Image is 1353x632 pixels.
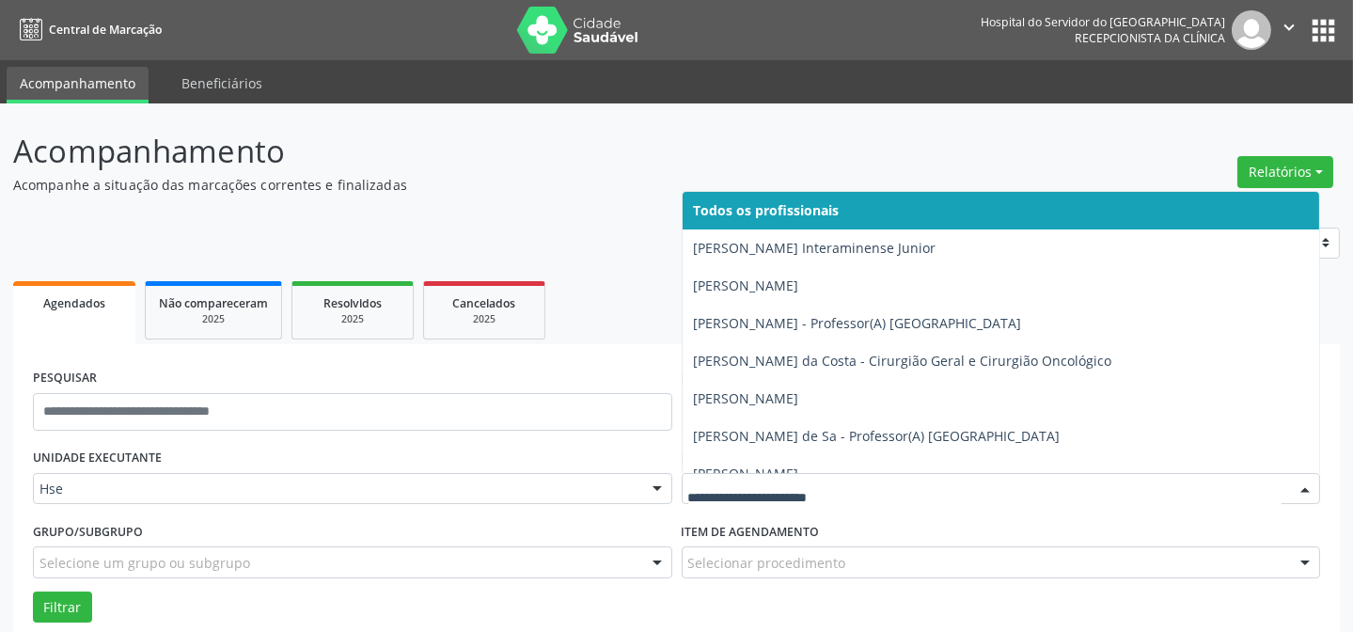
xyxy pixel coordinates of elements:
span: Hse [39,480,634,498]
p: Acompanhamento [13,128,942,175]
span: [PERSON_NAME] [694,389,799,407]
span: Agendados [43,295,105,311]
span: [PERSON_NAME] - Professor(A) [GEOGRAPHIC_DATA] [694,314,1022,332]
span: Recepcionista da clínica [1075,30,1225,46]
button: apps [1307,14,1340,47]
div: Hospital do Servidor do [GEOGRAPHIC_DATA] [981,14,1225,30]
span: Selecionar procedimento [688,553,846,573]
p: Acompanhe a situação das marcações correntes e finalizadas [13,175,942,195]
a: Acompanhamento [7,67,149,103]
span: Central de Marcação [49,22,162,38]
span: [PERSON_NAME] da Costa - Cirurgião Geral e Cirurgião Oncológico [694,352,1112,370]
a: Beneficiários [168,67,275,100]
label: Item de agendamento [682,517,820,546]
span: Selecione um grupo ou subgrupo [39,553,250,573]
button:  [1271,10,1307,50]
div: 2025 [159,312,268,326]
img: img [1232,10,1271,50]
span: [PERSON_NAME] [694,276,799,294]
button: Filtrar [33,592,92,624]
span: [PERSON_NAME] Interaminense Junior [694,239,936,257]
span: Não compareceram [159,295,268,311]
span: Cancelados [453,295,516,311]
div: 2025 [306,312,400,326]
button: Relatórios [1237,156,1333,188]
label: PESQUISAR [33,364,97,393]
i:  [1279,17,1299,38]
label: UNIDADE EXECUTANTE [33,444,162,473]
a: Central de Marcação [13,14,162,45]
span: [PERSON_NAME] [694,465,799,482]
label: Grupo/Subgrupo [33,517,143,546]
span: Todos os profissionais [694,201,840,219]
span: [PERSON_NAME] de Sa - Professor(A) [GEOGRAPHIC_DATA] [694,427,1061,445]
span: Resolvidos [323,295,382,311]
div: 2025 [437,312,531,326]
